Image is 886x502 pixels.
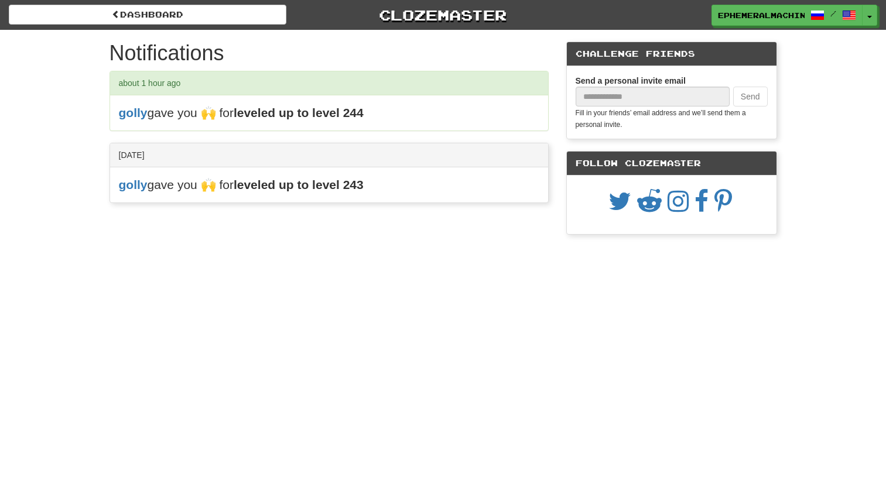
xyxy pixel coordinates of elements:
[234,178,364,191] strong: leveled up to level 243
[830,9,836,18] span: /
[576,76,686,85] strong: Send a personal invite email
[304,5,581,25] a: Clozemaster
[110,167,548,202] div: gave you 🙌 for
[711,5,863,26] a: Ephemeralmachines /
[110,71,548,95] div: about 1 hour ago
[110,95,548,130] div: gave you 🙌 for
[110,143,548,167] div: [DATE]
[119,106,148,119] a: golly
[733,87,768,106] button: Send
[234,106,364,119] strong: leveled up to level 244
[718,10,805,20] span: Ephemeralmachines
[567,42,776,66] div: Challenge Friends
[576,109,746,129] small: Fill in your friends’ email address and we’ll send them a personal invite.
[567,152,776,176] div: Follow Clozemaster
[9,5,286,25] a: Dashboard
[110,42,549,65] h1: Notifications
[119,178,148,191] a: golly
